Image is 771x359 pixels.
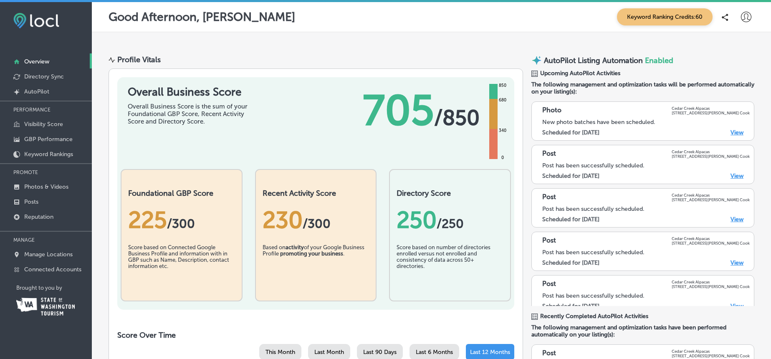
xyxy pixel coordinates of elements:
p: Directory Sync [24,73,64,80]
h1: Overall Business Score [128,86,253,99]
h2: Foundational GBP Score [128,189,235,198]
span: /250 [437,216,464,231]
p: Photo [542,106,561,115]
p: [STREET_ADDRESS][PERSON_NAME] Cook [672,354,750,358]
p: Post [542,280,556,289]
a: View [731,259,743,266]
p: AutoPilot Listing Automation [544,56,643,65]
h2: Recent Activity Score [263,189,369,198]
div: Post has been successfully scheduled. [542,292,750,299]
p: [STREET_ADDRESS][PERSON_NAME] Cook [672,111,750,115]
b: promoting your business [280,250,343,257]
p: Cedar Creek Alpacas [672,149,750,154]
p: Post [542,349,556,358]
h2: Score Over Time [117,331,514,340]
a: View [731,303,743,310]
p: GBP Performance [24,136,73,143]
span: Enabled [645,56,673,65]
b: activity [286,244,304,250]
span: Upcoming AutoPilot Activities [540,70,620,77]
span: Recently Completed AutoPilot Activities [540,313,648,320]
span: Last Month [314,349,344,356]
label: Scheduled for [DATE] [542,216,599,223]
span: /300 [303,216,331,231]
div: Post has been successfully scheduled. [542,162,750,169]
img: autopilot-icon [531,55,542,66]
img: Washington Tourism [16,298,75,316]
span: This Month [265,349,295,356]
p: [STREET_ADDRESS][PERSON_NAME] Cook [672,197,750,202]
img: fda3e92497d09a02dc62c9cd864e3231.png [13,13,59,28]
div: Post has been successfully scheduled. [542,205,750,212]
p: Cedar Creek Alpacas [672,106,750,111]
p: Post [542,236,556,245]
p: Brought to you by [16,285,92,291]
h2: Directory Score [397,189,503,198]
p: Post [542,193,556,202]
p: [STREET_ADDRESS][PERSON_NAME] Cook [672,154,750,159]
p: Keyword Rankings [24,151,73,158]
div: 340 [497,127,508,134]
div: 0 [500,154,506,161]
p: Reputation [24,213,53,220]
div: 230 [263,206,369,234]
label: Scheduled for [DATE] [542,129,599,136]
p: Visibility Score [24,121,63,128]
div: 680 [497,97,508,104]
p: Photos & Videos [24,183,68,190]
span: / 850 [434,105,480,130]
div: 225 [128,206,235,234]
p: Cedar Creek Alpacas [672,236,750,241]
label: Scheduled for [DATE] [542,259,599,266]
span: The following management and optimization tasks will be performed automatically on your listing(s): [531,81,754,95]
span: / 300 [167,216,195,231]
span: The following management and optimization tasks have been performed automatically on your listing... [531,324,754,338]
p: [STREET_ADDRESS][PERSON_NAME] Cook [672,241,750,245]
span: Last 6 Months [416,349,453,356]
p: Post [542,149,556,159]
span: Keyword Ranking Credits: 60 [617,8,713,25]
div: Overall Business Score is the sum of your Foundational GBP Score, Recent Activity Score and Direc... [128,103,253,125]
p: Cedar Creek Alpacas [672,280,750,284]
label: Scheduled for [DATE] [542,303,599,310]
a: View [731,172,743,179]
a: View [731,129,743,136]
span: Last 12 Months [470,349,510,356]
p: Cedar Creek Alpacas [672,349,750,354]
p: Posts [24,198,38,205]
p: AutoPilot [24,88,49,95]
p: Cedar Creek Alpacas [672,193,750,197]
label: Scheduled for [DATE] [542,172,599,179]
p: Overview [24,58,49,65]
div: Score based on number of directories enrolled versus not enrolled and consistency of data across ... [397,244,503,286]
div: Score based on Connected Google Business Profile and information with in GBP such as Name, Descri... [128,244,235,286]
div: Profile Vitals [117,55,161,64]
p: Good Afternoon, [PERSON_NAME] [109,10,295,24]
p: [STREET_ADDRESS][PERSON_NAME] Cook [672,284,750,289]
a: View [731,216,743,223]
div: Based on of your Google Business Profile . [263,244,369,286]
p: Connected Accounts [24,266,81,273]
div: New photo batches have been scheduled. [542,119,750,126]
p: Manage Locations [24,251,73,258]
span: Last 90 Days [363,349,397,356]
span: 705 [363,86,434,136]
div: 250 [397,206,503,234]
div: Post has been successfully scheduled. [542,249,750,256]
div: 850 [497,82,508,89]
